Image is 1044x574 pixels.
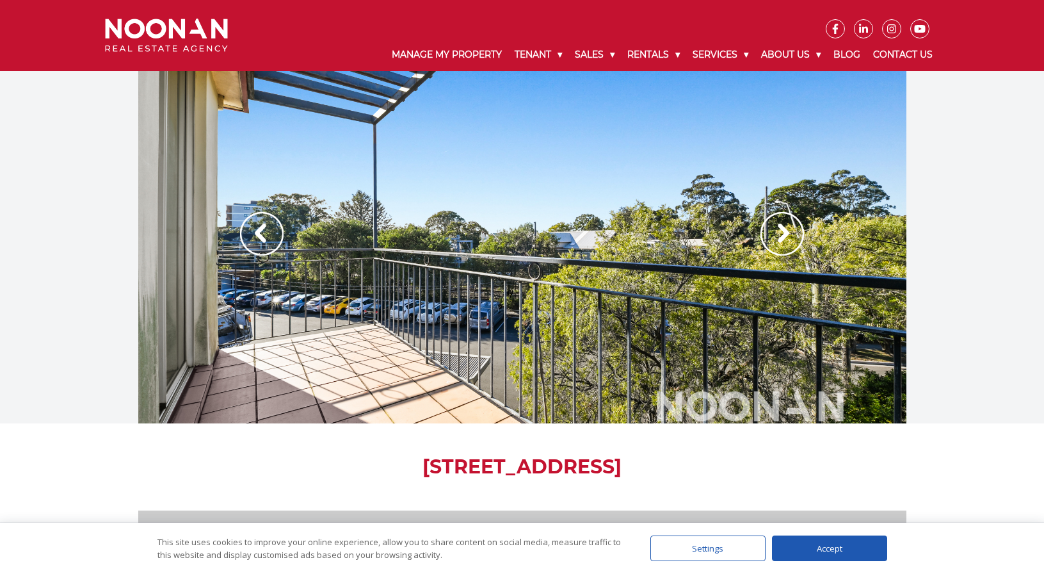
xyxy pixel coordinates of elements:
a: Contact Us [867,38,939,71]
img: Noonan Real Estate Agency [105,19,228,53]
a: Tenant [508,38,568,71]
a: Sales [568,38,621,71]
a: Blog [827,38,867,71]
div: Settings [650,536,766,561]
a: Services [686,38,755,71]
img: Arrow slider [240,212,284,256]
div: This site uses cookies to improve your online experience, allow you to share content on social me... [157,536,625,561]
h1: [STREET_ADDRESS] [138,455,906,479]
div: Accept [772,536,887,561]
a: Manage My Property [385,38,508,71]
img: Arrow slider [760,212,804,256]
a: Rentals [621,38,686,71]
a: About Us [755,38,827,71]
